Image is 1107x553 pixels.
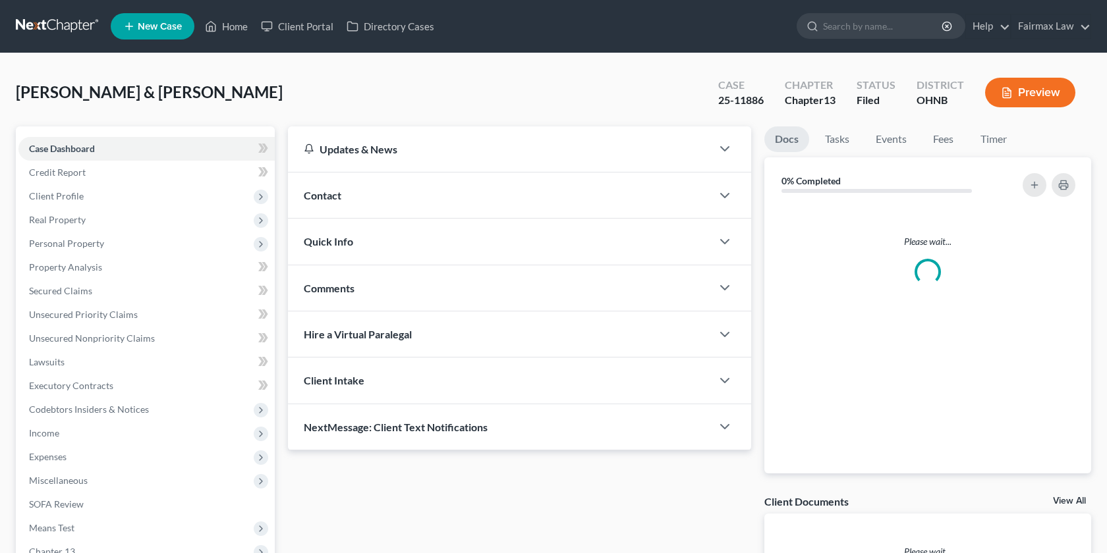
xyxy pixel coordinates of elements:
span: Executory Contracts [29,380,113,391]
a: Directory Cases [340,14,441,38]
a: Lawsuits [18,350,275,374]
span: Codebtors Insiders & Notices [29,404,149,415]
div: Status [857,78,895,93]
a: Home [198,14,254,38]
span: Miscellaneous [29,475,88,486]
a: Fairmax Law [1011,14,1091,38]
a: Executory Contracts [18,374,275,398]
a: Fees [922,126,965,152]
span: Secured Claims [29,285,92,296]
span: NextMessage: Client Text Notifications [304,421,488,433]
span: Unsecured Priority Claims [29,309,138,320]
div: District [917,78,964,93]
span: Property Analysis [29,261,102,273]
a: Unsecured Nonpriority Claims [18,327,275,350]
a: Client Portal [254,14,340,38]
span: Quick Info [304,235,353,248]
a: Secured Claims [18,279,275,303]
a: Unsecured Priority Claims [18,303,275,327]
div: Updates & News [304,142,696,156]
span: Personal Property [29,238,104,249]
span: Contact [304,189,341,201]
a: Timer [970,126,1017,152]
p: Please wait... [775,235,1081,248]
span: SOFA Review [29,498,84,510]
a: Credit Report [18,161,275,184]
span: Comments [304,282,355,294]
div: Chapter [785,93,836,108]
span: Real Property [29,214,86,225]
a: Tasks [814,126,860,152]
div: Filed [857,93,895,108]
span: Means Test [29,522,74,533]
span: Client Profile [29,190,84,201]
div: Chapter [785,78,836,93]
strong: 0% Completed [781,175,841,186]
div: 25-11886 [718,93,764,108]
a: Events [865,126,917,152]
div: Case [718,78,764,93]
a: Property Analysis [18,255,275,279]
a: SOFA Review [18,492,275,516]
a: Help [966,14,1010,38]
div: Client Documents [764,494,849,508]
span: Client Intake [304,374,364,386]
span: Case Dashboard [29,143,95,154]
span: New Case [138,22,182,32]
input: Search by name... [823,14,944,38]
span: Credit Report [29,167,86,178]
span: Unsecured Nonpriority Claims [29,332,155,344]
a: View All [1053,496,1086,506]
span: Hire a Virtual Paralegal [304,328,412,340]
span: Income [29,427,59,438]
span: Expenses [29,451,67,462]
span: 13 [824,93,836,106]
button: Preview [985,78,1075,107]
a: Case Dashboard [18,137,275,161]
span: [PERSON_NAME] & [PERSON_NAME] [16,82,283,101]
div: OHNB [917,93,964,108]
span: Lawsuits [29,356,65,367]
a: Docs [764,126,809,152]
